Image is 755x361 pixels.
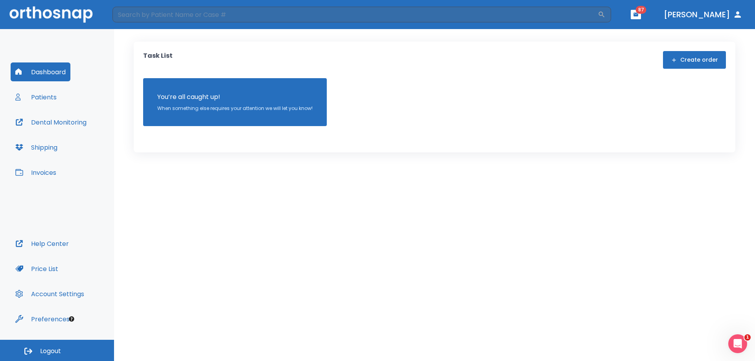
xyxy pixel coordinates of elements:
button: Shipping [11,138,62,157]
button: Preferences [11,310,74,328]
div: Tooltip anchor [68,315,75,323]
iframe: Intercom live chat [728,334,747,353]
button: [PERSON_NAME] [661,7,746,22]
button: Help Center [11,234,74,253]
span: Logout [40,347,61,356]
button: Invoices [11,163,61,182]
p: You’re all caught up! [157,92,313,102]
button: Create order [663,51,726,69]
p: When something else requires your attention we will let you know! [157,105,313,112]
p: Task List [143,51,173,69]
button: Patients [11,88,61,106]
input: Search by Patient Name or Case # [112,7,598,22]
button: Price List [11,259,63,278]
button: Dental Monitoring [11,113,91,132]
img: Orthosnap [9,6,93,22]
button: Account Settings [11,284,89,303]
span: 87 [636,6,646,14]
button: Dashboard [11,62,70,81]
span: 1 [744,334,751,341]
